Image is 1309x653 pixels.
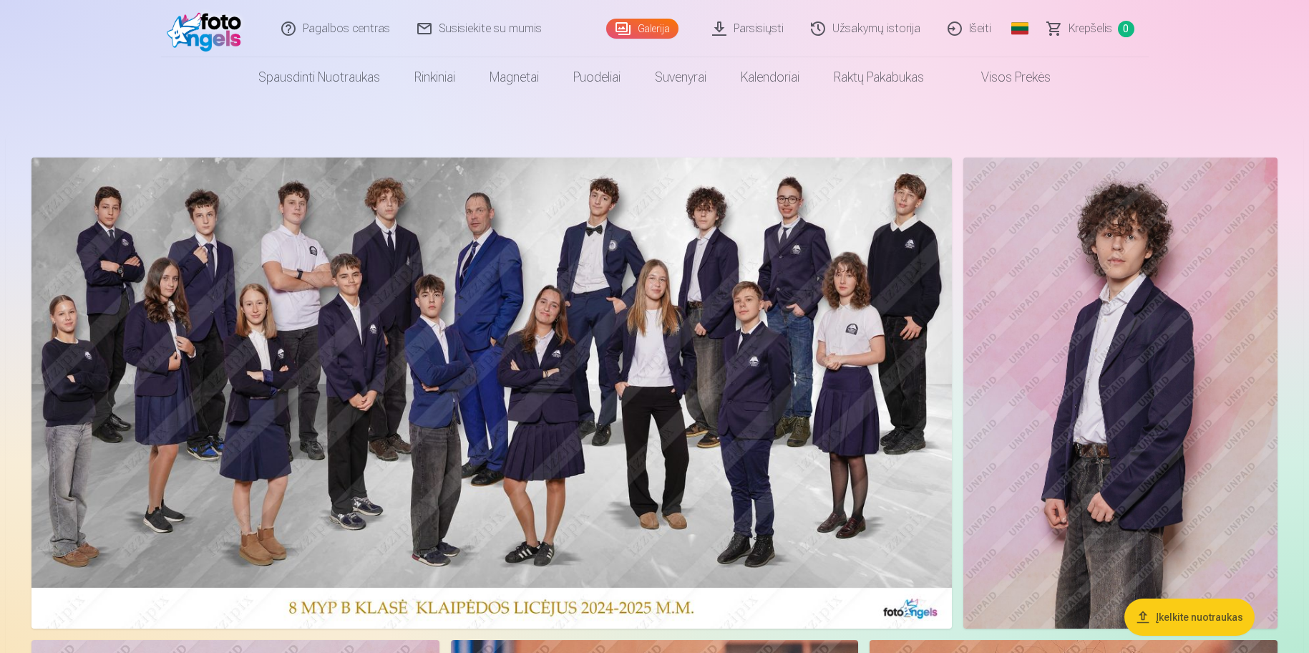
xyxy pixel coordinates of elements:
a: Galerija [606,19,678,39]
a: Kalendoriai [724,57,817,97]
a: Visos prekės [941,57,1068,97]
button: Įkelkite nuotraukas [1124,599,1255,636]
span: Krepšelis [1069,20,1112,37]
a: Magnetai [472,57,556,97]
a: Suvenyrai [638,57,724,97]
img: /fa5 [167,6,249,52]
span: 0 [1118,21,1134,37]
a: Rinkiniai [397,57,472,97]
a: Spausdinti nuotraukas [241,57,397,97]
a: Raktų pakabukas [817,57,941,97]
a: Puodeliai [556,57,638,97]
